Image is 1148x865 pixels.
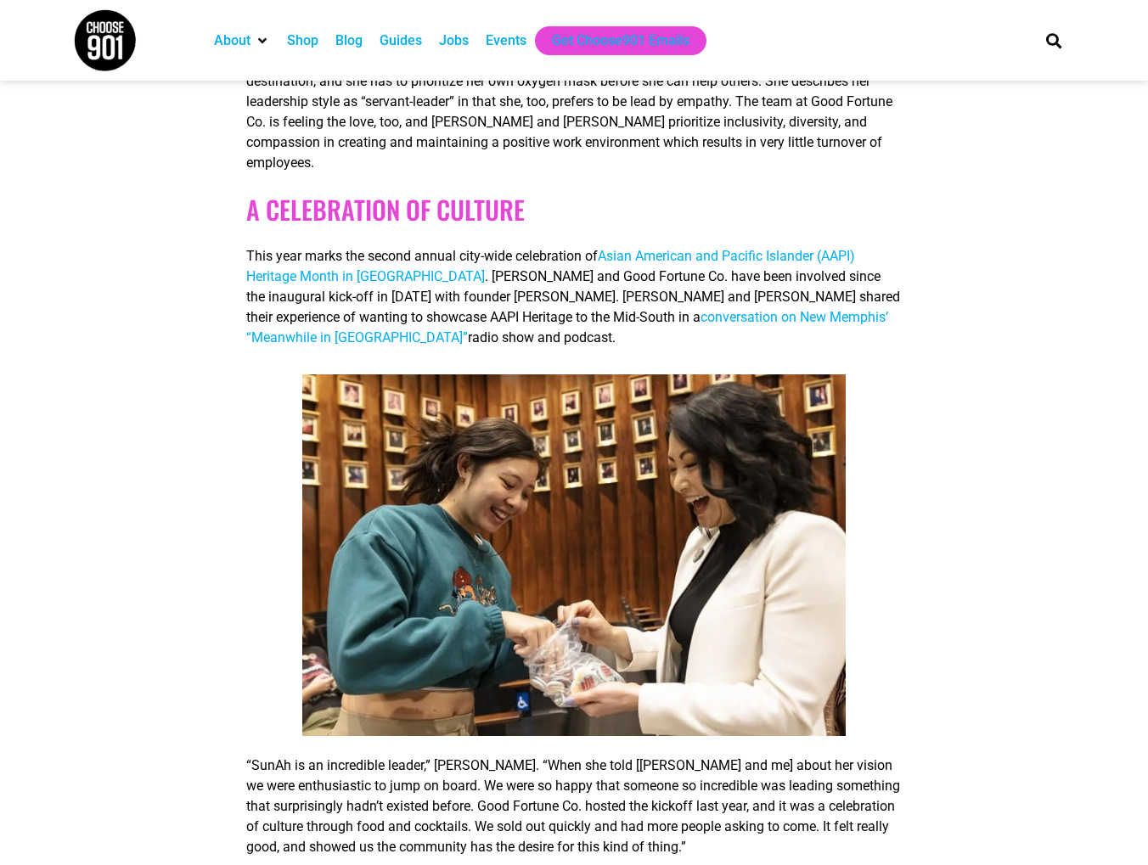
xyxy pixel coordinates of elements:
[1040,26,1068,54] div: Search
[380,31,422,51] a: Guides
[552,31,689,51] a: Get Choose901 Emails
[302,374,846,736] img: Sarah and Cai are cheerfully sharing cookies from a plastic bag. The woman on the left, Sarah, we...
[205,26,279,55] div: About
[246,268,900,325] span: . [PERSON_NAME] and Good Fortune Co. have been involved since the inaugural kick-off in [DATE] wi...
[246,309,888,345] a: conversation on New Memphis’ “Meanwhile in [GEOGRAPHIC_DATA]”
[246,757,900,855] span: “SunAh is an incredible leader,” [PERSON_NAME]. “When she told [[PERSON_NAME] and me] about her v...
[246,53,892,171] span: These efforts have paid off with her better understanding that leadership is a journey rather tha...
[246,194,901,225] h2: A celebration of culture
[439,31,469,51] a: Jobs
[214,31,250,51] a: About
[205,26,1017,55] nav: Main nav
[468,329,616,345] span: radio show and podcast.
[486,31,526,51] a: Events
[246,248,598,264] span: This year marks the second annual city-wide celebration of
[335,31,363,51] a: Blog
[287,31,318,51] a: Shop
[246,248,855,284] a: Asian American and Pacific Islander (AAPI) Heritage Month in [GEOGRAPHIC_DATA]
